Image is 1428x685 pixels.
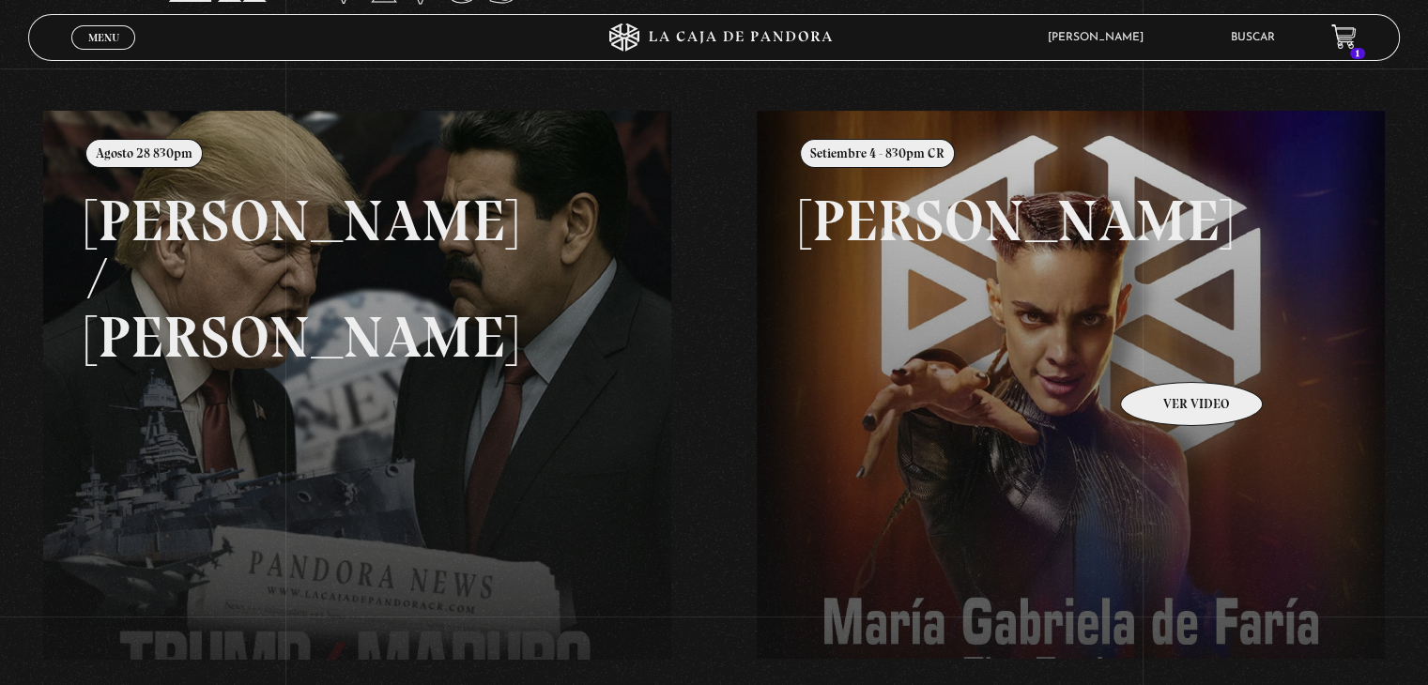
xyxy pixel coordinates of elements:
span: Cerrar [82,47,126,60]
a: 1 [1331,24,1357,50]
a: Buscar [1231,32,1275,43]
span: Menu [88,32,119,43]
span: [PERSON_NAME] [1038,32,1162,43]
span: 1 [1350,48,1365,59]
